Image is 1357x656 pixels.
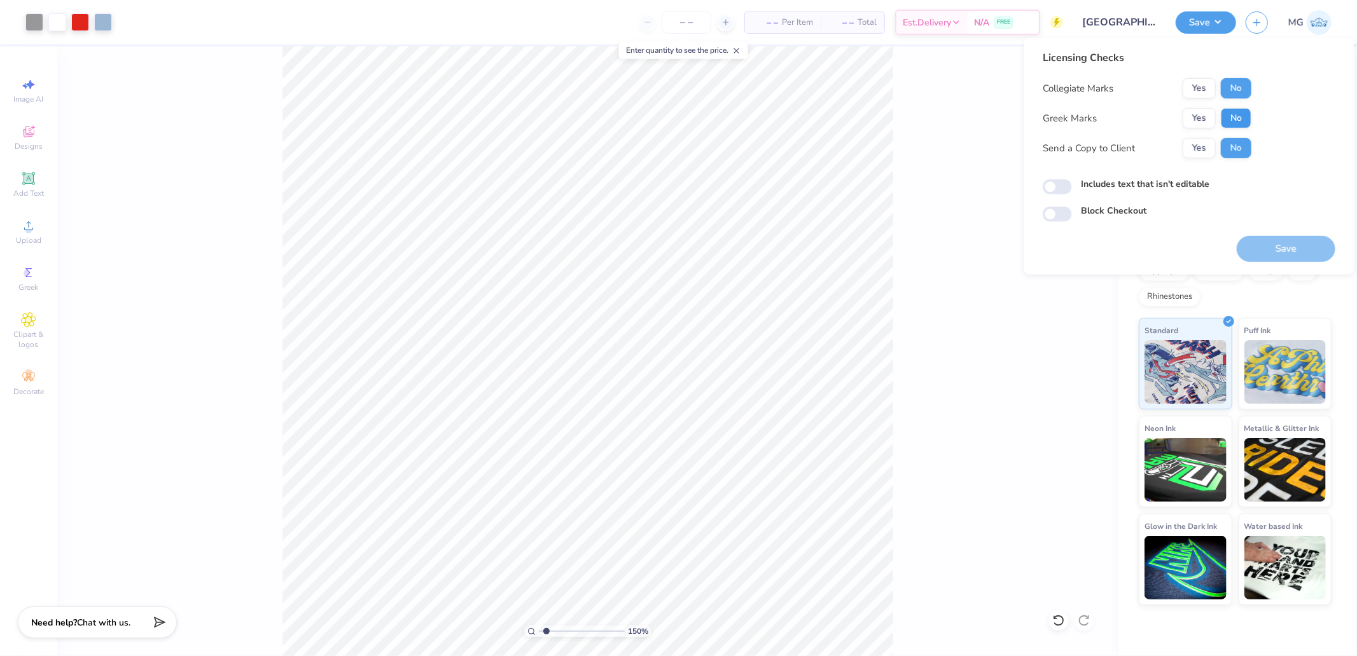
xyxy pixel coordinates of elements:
div: Send a Copy to Client [1043,141,1135,156]
img: Metallic & Glitter Ink [1244,438,1326,502]
span: Glow in the Dark Ink [1145,519,1217,533]
label: Block Checkout [1081,204,1146,217]
input: Untitled Design [1073,10,1166,35]
span: 150 % [628,625,648,637]
div: Greek Marks [1043,111,1097,126]
button: No [1221,108,1251,128]
button: Yes [1183,78,1216,99]
button: No [1221,78,1251,99]
img: Puff Ink [1244,340,1326,404]
span: Clipart & logos [6,329,51,350]
img: Michael Galon [1307,10,1332,35]
img: Glow in the Dark Ink [1145,536,1227,599]
img: Standard [1145,340,1227,404]
button: Yes [1183,108,1216,128]
a: MG [1288,10,1332,35]
span: Per Item [782,16,813,29]
div: Licensing Checks [1043,50,1251,65]
span: MG [1288,15,1304,30]
span: Image AI [14,94,44,104]
span: Total [858,16,877,29]
span: Upload [16,235,41,245]
span: Metallic & Glitter Ink [1244,421,1319,435]
button: Yes [1183,138,1216,158]
img: Water based Ink [1244,536,1326,599]
div: Collegiate Marks [1043,81,1113,96]
label: Includes text that isn't editable [1081,177,1209,191]
span: Puff Ink [1244,324,1271,337]
strong: Need help? [31,617,77,629]
span: – – [753,16,778,29]
span: Greek [19,282,39,292]
span: N/A [974,16,989,29]
span: Add Text [13,188,44,198]
button: No [1221,138,1251,158]
div: Rhinestones [1139,287,1200,306]
button: Save [1176,11,1236,34]
div: Enter quantity to see the price. [619,41,748,59]
span: Standard [1145,324,1178,337]
span: Designs [15,141,43,151]
input: – – [662,11,711,34]
span: Decorate [13,386,44,397]
span: FREE [997,18,1010,27]
span: Neon Ink [1145,421,1176,435]
span: Water based Ink [1244,519,1303,533]
span: Chat with us. [77,617,130,629]
img: Neon Ink [1145,438,1227,502]
span: Est. Delivery [903,16,951,29]
span: – – [828,16,854,29]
